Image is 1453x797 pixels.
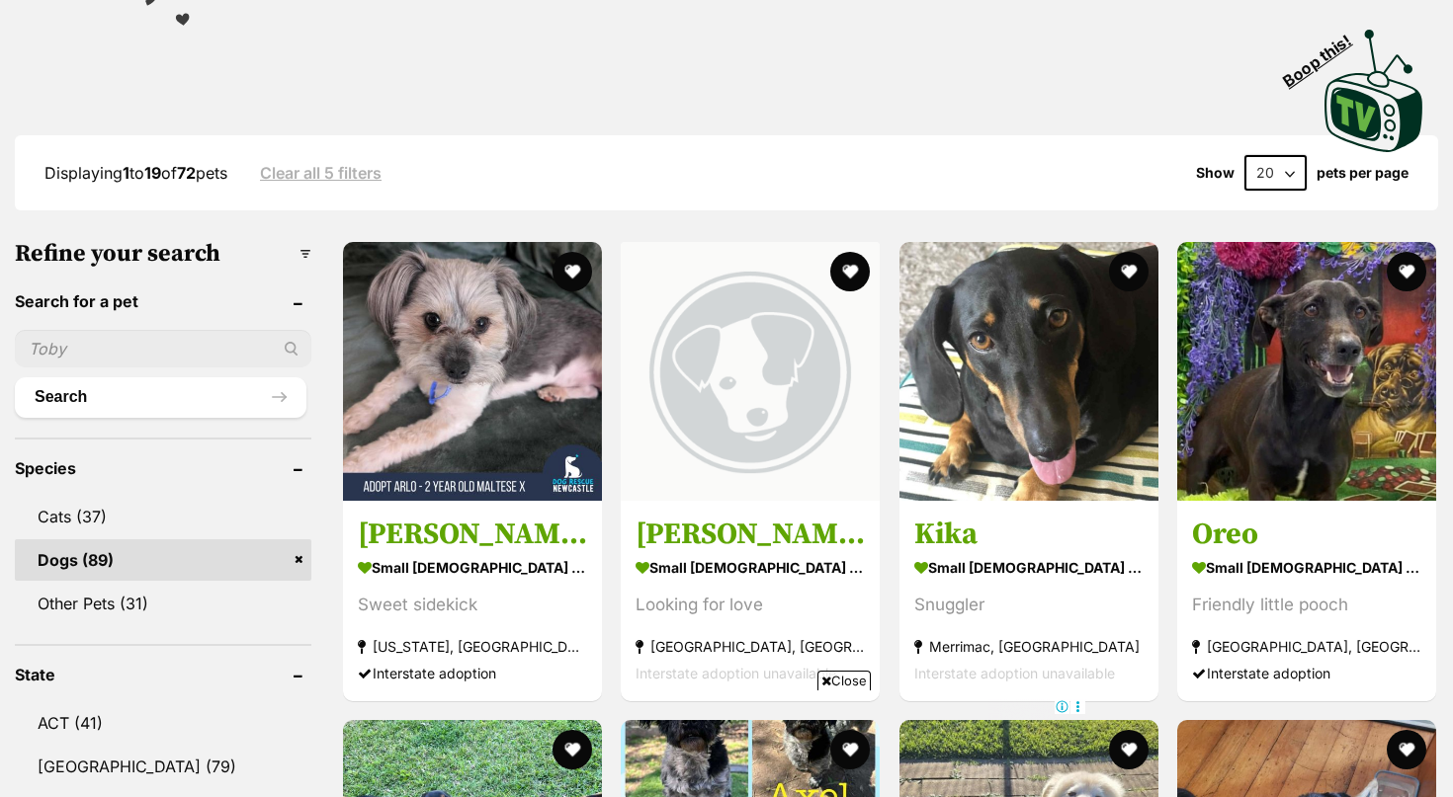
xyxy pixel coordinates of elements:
div: Interstate adoption [1192,660,1421,686]
a: Dogs (89) [15,539,311,581]
button: favourite [553,252,592,291]
strong: Merrimac, [GEOGRAPHIC_DATA] [914,633,1144,660]
strong: 19 [144,163,161,183]
strong: small [DEMOGRAPHIC_DATA] Dog [358,553,587,582]
strong: small [DEMOGRAPHIC_DATA] Dog [636,553,865,582]
button: favourite [1387,252,1426,291]
img: consumer-privacy-logo.png [941,2,957,18]
button: favourite [1109,252,1149,291]
img: Kika - Dachshund Dog [899,242,1158,501]
a: ACT (41) [15,702,311,744]
strong: 1 [123,163,129,183]
a: [GEOGRAPHIC_DATA] (79) [15,746,311,787]
input: Toby [15,330,311,367]
button: Search [15,377,306,417]
a: Oreo small [DEMOGRAPHIC_DATA] Dog Friendly little pooch [GEOGRAPHIC_DATA], [GEOGRAPHIC_DATA] Inte... [1177,501,1436,701]
img: Oreo - Fox Terrier (Smooth) Dog [1177,242,1436,501]
span: Displaying to of pets [44,163,227,183]
span: Boop this! [1280,19,1371,90]
a: Boop this! [1325,12,1423,156]
div: Interstate adoption [358,660,587,686]
strong: [US_STATE], [GEOGRAPHIC_DATA] [358,633,587,660]
button: favourite [1109,730,1149,769]
h3: Oreo [1192,516,1421,553]
button: favourite [831,252,871,291]
a: Kika small [DEMOGRAPHIC_DATA] Dog Snuggler Merrimac, [GEOGRAPHIC_DATA] Interstate adoption unavai... [899,501,1158,701]
span: Close [817,671,871,690]
div: Sweet sidekick [358,592,587,618]
span: Show [1196,165,1235,181]
h3: Kika [914,516,1144,553]
h3: [PERSON_NAME] - [DEMOGRAPHIC_DATA] Maltese X [358,516,587,553]
h3: [PERSON_NAME] [636,516,865,553]
a: [PERSON_NAME] - [DEMOGRAPHIC_DATA] Maltese X small [DEMOGRAPHIC_DATA] Dog Sweet sidekick [US_STAT... [343,501,602,701]
strong: [GEOGRAPHIC_DATA], [GEOGRAPHIC_DATA] [636,633,865,660]
header: Species [15,459,311,477]
a: Other Pets (31) [15,583,311,624]
strong: 72 [177,163,196,183]
strong: small [DEMOGRAPHIC_DATA] Dog [1192,553,1421,582]
a: [PERSON_NAME] small [DEMOGRAPHIC_DATA] Dog Looking for love [GEOGRAPHIC_DATA], [GEOGRAPHIC_DATA] ... [621,501,880,701]
div: Snuggler [914,592,1144,618]
header: Search for a pet [15,292,311,310]
a: Clear all 5 filters [260,164,382,182]
h3: Refine your search [15,240,311,268]
span: Interstate adoption unavailable [914,665,1115,681]
strong: [GEOGRAPHIC_DATA], [GEOGRAPHIC_DATA] [1192,633,1421,660]
div: Friendly little pooch [1192,592,1421,618]
img: consumer-privacy-logo.png [279,2,295,18]
img: PetRescue TV logo [1325,30,1423,152]
div: Looking for love [636,592,865,618]
button: favourite [1387,730,1426,769]
header: State [15,666,311,683]
a: Privacy Notification [939,2,959,18]
label: pets per page [1317,165,1409,181]
span: Interstate adoption unavailable [636,665,836,681]
img: Arlo - 2 Year Old Maltese X - Maltese Dog [343,242,602,501]
a: Privacy Notification [277,2,297,18]
a: Cats (37) [15,496,311,537]
strong: small [DEMOGRAPHIC_DATA] Dog [914,553,1144,582]
iframe: Advertisement [367,698,1086,787]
